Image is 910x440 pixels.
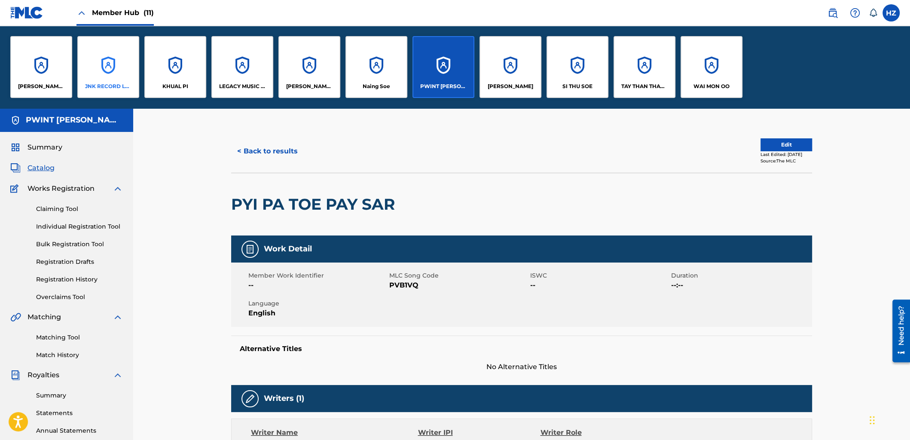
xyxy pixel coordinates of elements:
a: AccountsTAY THAN THAR MUSIC [614,36,675,98]
p: SI THU SOE [562,82,592,90]
span: Language [248,299,387,308]
a: AccountsJNK RECORD LABEL [77,36,139,98]
h5: Alternative Titles [240,345,803,353]
a: Match History [36,351,123,360]
div: User Menu [883,4,900,21]
span: Matching [27,312,61,322]
div: Notifications [869,9,877,17]
span: --:-- [671,280,810,290]
img: Matching [10,312,21,322]
a: Registration Drafts [36,257,123,266]
span: ISWC [530,271,669,280]
p: Naing Soe [363,82,390,90]
span: Works Registration [27,183,95,194]
span: PVB1VQ [389,280,528,290]
a: AccountsKHUAL PI [144,36,206,98]
img: Close [76,8,87,18]
a: Overclaims Tool [36,293,123,302]
h5: PWINT PHYU AUNG [26,115,123,125]
span: English [248,308,387,318]
a: Statements [36,409,123,418]
a: Bulk Registration Tool [36,240,123,249]
span: Summary [27,142,62,153]
span: Catalog [27,163,55,173]
div: Writer IPI [418,428,541,438]
img: Writers [245,394,255,404]
span: Member Work Identifier [248,271,387,280]
a: Matching Tool [36,333,123,342]
img: MLC Logo [10,6,43,19]
h5: Writers (1) [264,394,304,403]
a: Accounts[PERSON_NAME] [PERSON_NAME] [278,36,340,98]
iframe: Chat Widget [867,399,910,440]
span: No Alternative Titles [231,362,812,372]
img: expand [113,312,123,322]
span: (11) [144,9,154,17]
p: RAYMOND [488,82,533,90]
div: Writer Role [540,428,651,438]
a: Accounts[PERSON_NAME] Thin [10,36,72,98]
p: Maung Maung Zaw Latt [286,82,333,90]
a: AccountsSI THU SOE [547,36,608,98]
img: Accounts [10,115,21,125]
a: AccountsPWINT [PERSON_NAME] [412,36,474,98]
div: Source: The MLC [760,158,812,164]
a: Registration History [36,275,123,284]
img: expand [113,183,123,194]
p: KHUAL PI [162,82,188,90]
div: Last Edited: [DATE] [760,151,812,158]
div: Writer Name [251,428,418,438]
a: AccountsWAI MON OO [681,36,742,98]
span: Royalties [27,370,59,380]
img: Work Detail [245,244,255,254]
a: Accounts[PERSON_NAME] [479,36,541,98]
span: Duration [671,271,810,280]
div: Drag [870,407,875,433]
img: help [850,8,860,18]
img: search [828,8,838,18]
a: Summary [36,391,123,400]
span: MLC Song Code [389,271,528,280]
a: CatalogCatalog [10,163,55,173]
img: Royalties [10,370,21,380]
p: TAY THAN THAR MUSIC [621,82,668,90]
p: Htoo Eain Thin [18,82,65,90]
img: Summary [10,142,21,153]
div: Help [846,4,864,21]
img: expand [113,370,123,380]
a: SummarySummary [10,142,62,153]
p: JNK RECORD LABEL [85,82,132,90]
img: Works Registration [10,183,21,194]
a: AccountsLEGACY MUSIC NETWORK [211,36,273,98]
a: Public Search [824,4,841,21]
a: Individual Registration Tool [36,222,123,231]
p: LEGACY MUSIC NETWORK [219,82,266,90]
h5: Work Detail [264,244,312,254]
span: Member Hub [92,8,154,18]
a: Annual Statements [36,426,123,435]
iframe: Resource Center [886,296,910,366]
p: PWINT PHYU AUNG [420,82,467,90]
h2: PYI PA TOE PAY SAR [231,195,399,214]
p: WAI MON OO [693,82,730,90]
a: AccountsNaing Soe [345,36,407,98]
button: Edit [760,138,812,151]
button: < Back to results [231,141,304,162]
a: Claiming Tool [36,205,123,214]
img: Catalog [10,163,21,173]
span: -- [248,280,387,290]
span: -- [530,280,669,290]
